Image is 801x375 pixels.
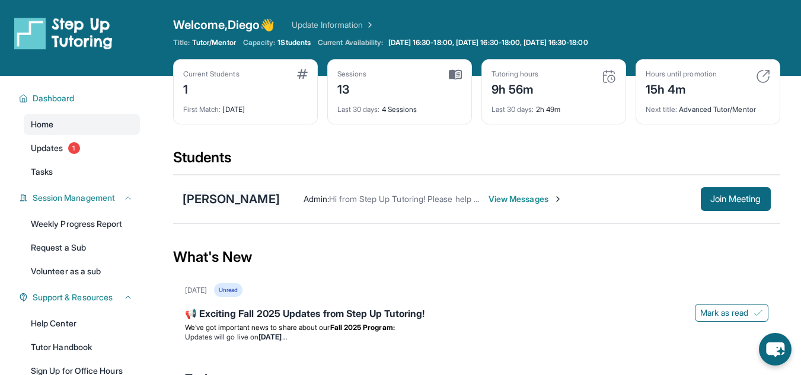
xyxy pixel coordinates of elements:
div: 13 [337,79,367,98]
button: Join Meeting [701,187,771,211]
button: Support & Resources [28,291,133,303]
img: logo [14,17,113,50]
div: Hours until promotion [646,69,717,79]
div: 9h 56m [492,79,539,98]
div: 4 Sessions [337,98,462,114]
div: Students [173,148,780,174]
a: [DATE] 16:30-18:00, [DATE] 16:30-18:00, [DATE] 16:30-18:00 [386,38,591,47]
div: [DATE] [183,98,308,114]
span: Tasks [31,166,53,178]
div: 1 [183,79,240,98]
span: We’ve got important news to share about our [185,323,330,332]
img: card [756,69,770,84]
span: First Match : [183,105,221,114]
span: Tutor/Mentor [192,38,236,47]
span: Session Management [33,192,115,204]
span: Welcome, Diego 👋 [173,17,275,33]
a: Tutor Handbook [24,336,140,358]
div: What's New [173,231,780,283]
div: Advanced Tutor/Mentor [646,98,770,114]
span: Admin : [304,194,329,204]
a: Weekly Progress Report [24,213,140,235]
a: Tasks [24,161,140,182]
img: card [602,69,616,84]
button: Mark as read [695,304,768,322]
li: Updates will go live on [185,332,768,342]
span: Home [31,118,53,130]
div: Tutoring hours [492,69,539,79]
strong: Fall 2025 Program: [330,323,395,332]
span: Title: [173,38,190,47]
img: Chevron-Right [553,194,563,204]
span: Support & Resources [33,291,113,303]
img: Mark as read [754,308,763,318]
span: View Messages [489,193,563,205]
button: Dashboard [28,92,133,104]
div: Sessions [337,69,367,79]
a: Help Center [24,313,140,334]
span: Join Meeting [710,195,761,203]
div: Current Students [183,69,240,79]
span: Last 30 days : [492,105,534,114]
span: [DATE] 16:30-18:00, [DATE] 16:30-18:00, [DATE] 16:30-18:00 [388,38,588,47]
div: 2h 49m [492,98,616,114]
div: 15h 4m [646,79,717,98]
span: Mark as read [700,307,749,319]
div: 📢 Exciting Fall 2025 Updates from Step Up Tutoring! [185,306,768,323]
span: Updates [31,142,63,154]
span: Dashboard [33,92,75,104]
a: Updates1 [24,137,140,159]
span: 1 Students [277,38,311,47]
img: card [449,69,462,80]
div: [PERSON_NAME] [183,191,280,207]
button: chat-button [759,333,792,366]
div: [DATE] [185,286,207,295]
a: Volunteer as a sub [24,261,140,282]
div: Unread [214,283,242,297]
button: Session Management [28,192,133,204]
span: Last 30 days : [337,105,380,114]
span: Capacity: [243,38,276,47]
img: Chevron Right [363,19,375,31]
span: 1 [68,142,80,154]
a: Home [24,114,140,135]
span: Current Availability: [318,38,383,47]
a: Update Information [292,19,375,31]
a: Request a Sub [24,237,140,258]
strong: [DATE] [259,332,286,341]
span: Next title : [646,105,678,114]
img: card [297,69,308,79]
